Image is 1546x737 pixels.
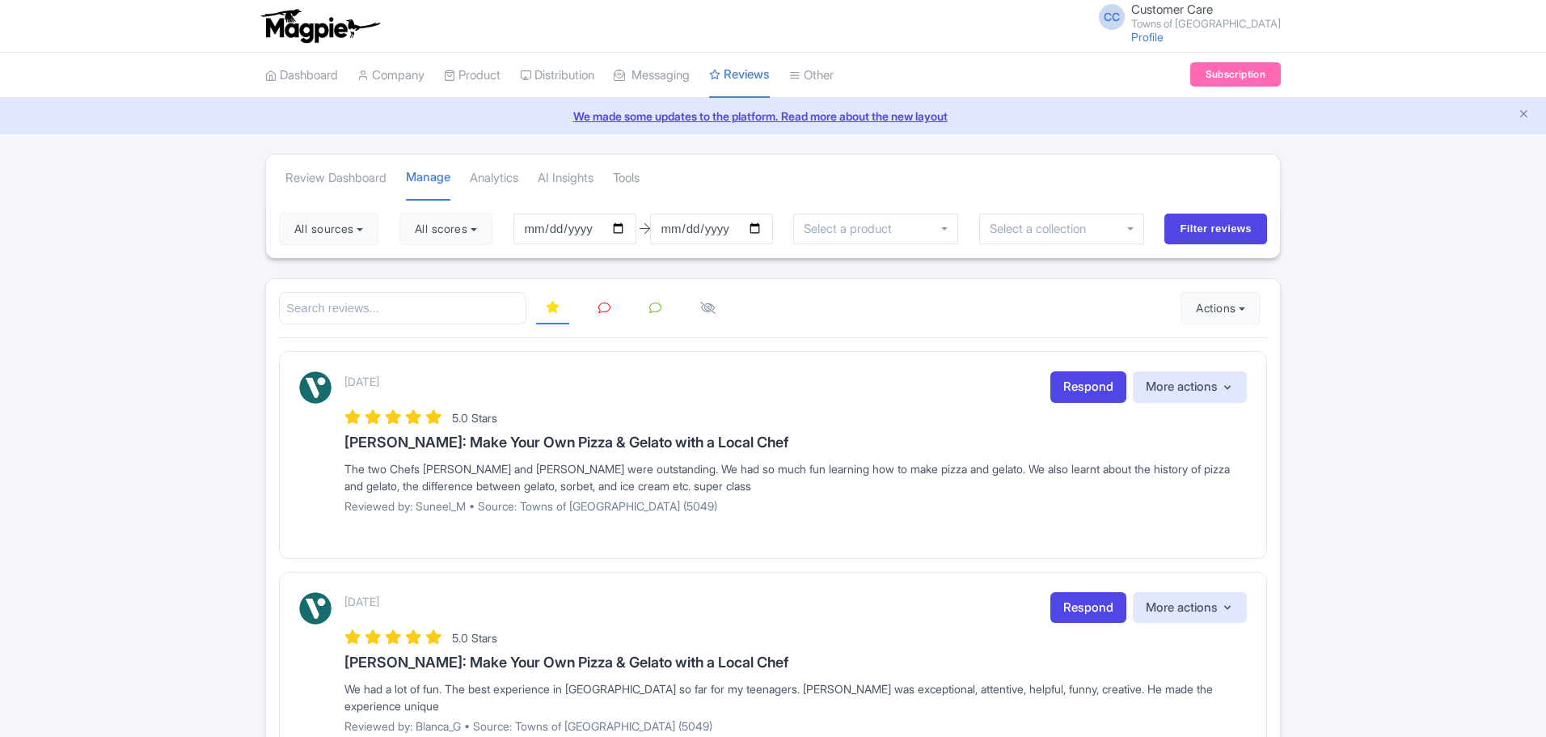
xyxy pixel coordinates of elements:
[1164,214,1267,244] input: Filter reviews
[344,718,1247,735] p: Reviewed by: Blanca_G • Source: Towns of [GEOGRAPHIC_DATA] (5049)
[990,222,1097,236] input: Select a collection
[538,156,593,201] a: AI Insights
[1133,592,1247,624] button: More actions
[279,292,526,325] input: Search reviews...
[1050,592,1126,624] a: Respond
[357,53,425,98] a: Company
[406,155,450,201] a: Manage
[1089,3,1281,29] a: CC Customer Care Towns of [GEOGRAPHIC_DATA]
[285,156,386,201] a: Review Dashboard
[399,213,492,245] button: All scores
[344,498,1247,515] p: Reviewed by: Suneel_M • Source: Towns of [GEOGRAPHIC_DATA] (5049)
[344,434,1247,451] h3: [PERSON_NAME]: Make Your Own Pizza & Gelato with a Local Chef
[1131,30,1164,44] a: Profile
[452,631,497,645] span: 5.0 Stars
[299,592,332,625] img: Viator Logo
[1131,19,1281,29] small: Towns of [GEOGRAPHIC_DATA]
[10,108,1536,125] a: We made some updates to the platform. Read more about the new layout
[344,373,379,390] p: [DATE]
[613,156,640,201] a: Tools
[265,53,338,98] a: Dashboard
[344,593,379,610] p: [DATE]
[452,411,497,425] span: 5.0 Stars
[709,53,770,99] a: Reviews
[614,53,690,98] a: Messaging
[344,680,1247,714] div: We had a lot of fun. The best experience in [GEOGRAPHIC_DATA] so far for my teenagers. [PERSON_NA...
[1131,2,1213,17] span: Customer Care
[804,222,901,236] input: Select a product
[520,53,594,98] a: Distribution
[344,460,1247,494] div: The two Chefs [PERSON_NAME] and [PERSON_NAME] were outstanding. We had so much fun learning how t...
[1181,292,1261,324] button: Actions
[1133,371,1247,403] button: More actions
[444,53,501,98] a: Product
[299,371,332,404] img: Viator Logo
[344,654,1247,671] h3: [PERSON_NAME]: Make Your Own Pizza & Gelato with a Local Chef
[257,8,382,44] img: logo-ab69f6fb50320c5b225c76a69d11143b.png
[470,156,518,201] a: Analytics
[1099,4,1125,30] span: CC
[1190,62,1281,87] a: Subscription
[1050,371,1126,403] a: Respond
[1518,106,1530,125] button: Close announcement
[789,53,834,98] a: Other
[279,213,378,245] button: All sources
